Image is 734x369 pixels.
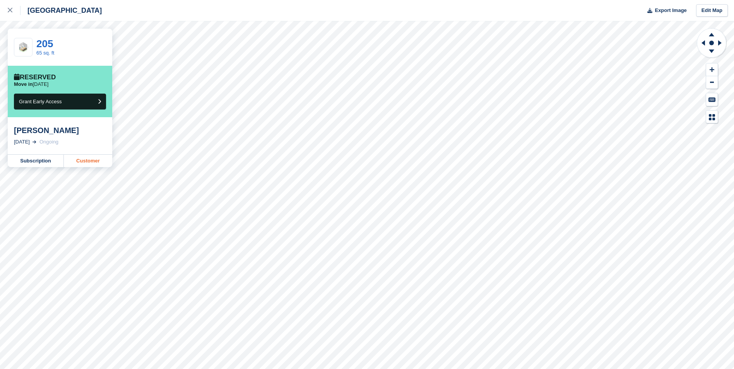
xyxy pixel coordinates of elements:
button: Zoom Out [706,76,718,89]
div: [GEOGRAPHIC_DATA] [21,6,102,15]
a: 205 [36,38,53,50]
img: SCA-57sqft.jpg [14,41,32,53]
button: Grant Early Access [14,94,106,109]
button: Zoom In [706,63,718,76]
button: Export Image [643,4,687,17]
span: Move in [14,81,33,87]
a: Subscription [8,155,64,167]
div: [DATE] [14,138,30,146]
button: Keyboard Shortcuts [706,93,718,106]
img: arrow-right-light-icn-cde0832a797a2874e46488d9cf13f60e5c3a73dbe684e267c42b8395dfbc2abf.svg [33,140,36,143]
span: Export Image [655,7,686,14]
div: Ongoing [39,138,58,146]
a: Edit Map [696,4,728,17]
div: [PERSON_NAME] [14,126,106,135]
a: 65 sq. ft [36,50,54,56]
p: [DATE] [14,81,48,87]
div: Reserved [14,73,56,81]
button: Map Legend [706,111,718,123]
span: Grant Early Access [19,99,62,104]
a: Customer [64,155,112,167]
